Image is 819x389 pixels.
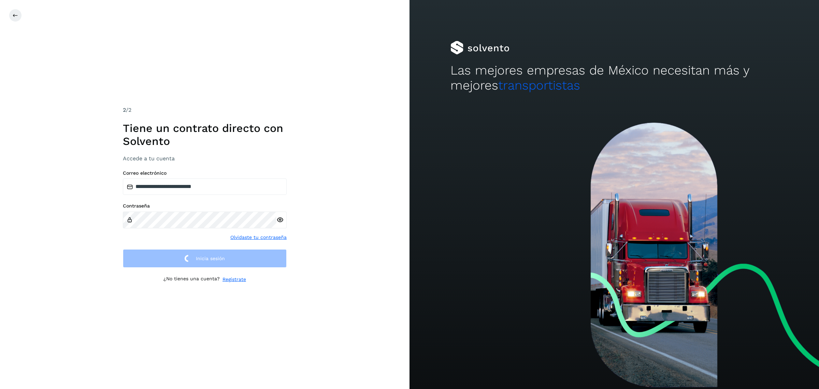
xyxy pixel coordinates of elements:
h3: Accede a tu cuenta [123,155,287,162]
button: Inicia sesión [123,249,287,268]
a: Regístrate [222,276,246,283]
span: 2 [123,107,126,113]
p: ¿No tienes una cuenta? [163,276,220,283]
a: Olvidaste tu contraseña [230,234,287,241]
label: Contraseña [123,203,287,209]
div: /2 [123,106,287,114]
h1: Tiene un contrato directo con Solvento [123,122,287,148]
span: Inicia sesión [196,256,225,261]
span: transportistas [498,78,580,93]
h2: Las mejores empresas de México necesitan más y mejores [450,63,778,93]
label: Correo electrónico [123,170,287,176]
